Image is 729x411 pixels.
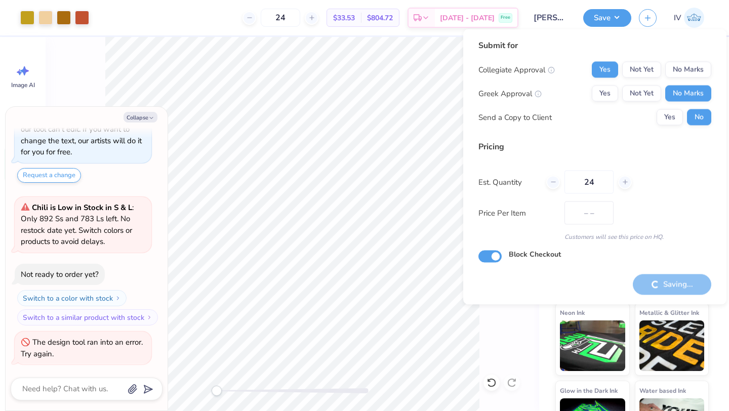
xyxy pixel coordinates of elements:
[639,320,705,371] img: Metallic & Glitter Ink
[333,13,355,23] span: $33.53
[622,62,661,78] button: Not Yet
[509,249,561,260] label: Block Checkout
[622,86,661,102] button: Not Yet
[657,109,683,126] button: Yes
[639,385,686,396] span: Water based Ink
[478,111,552,123] div: Send a Copy to Client
[669,8,709,28] a: IV
[17,168,81,183] button: Request a change
[32,202,132,213] strong: Chili is Low in Stock in S & L
[212,386,222,396] div: Accessibility label
[665,86,711,102] button: No Marks
[478,39,711,52] div: Submit for
[564,171,614,194] input: – –
[115,295,121,301] img: Switch to a color with stock
[478,88,542,99] div: Greek Approval
[478,141,711,153] div: Pricing
[146,314,152,320] img: Switch to a similar product with stock
[11,81,35,89] span: Image AI
[17,309,158,325] button: Switch to a similar product with stock
[560,307,585,318] span: Neon Ink
[17,290,127,306] button: Switch to a color with stock
[367,13,393,23] span: $804.72
[560,320,625,371] img: Neon Ink
[639,307,699,318] span: Metallic & Glitter Ink
[478,232,711,241] div: Customers will see this price on HQ.
[478,64,555,75] div: Collegiate Approval
[526,8,576,28] input: Untitled Design
[21,202,134,247] span: : Only 892 Ss and 783 Ls left. No restock date yet. Switch colors or products to avoid delays.
[21,269,99,279] div: Not ready to order yet?
[124,112,157,122] button: Collapse
[560,385,618,396] span: Glow in the Dark Ink
[501,14,510,21] span: Free
[592,62,618,78] button: Yes
[674,12,681,24] span: IV
[478,176,539,188] label: Est. Quantity
[440,13,495,23] span: [DATE] - [DATE]
[583,9,631,27] button: Save
[21,337,143,359] div: The design tool ran into an error. Try again.
[261,9,300,27] input: – –
[592,86,618,102] button: Yes
[665,62,711,78] button: No Marks
[684,8,704,28] img: Isha Veturkar
[478,207,557,219] label: Price Per Item
[687,109,711,126] button: No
